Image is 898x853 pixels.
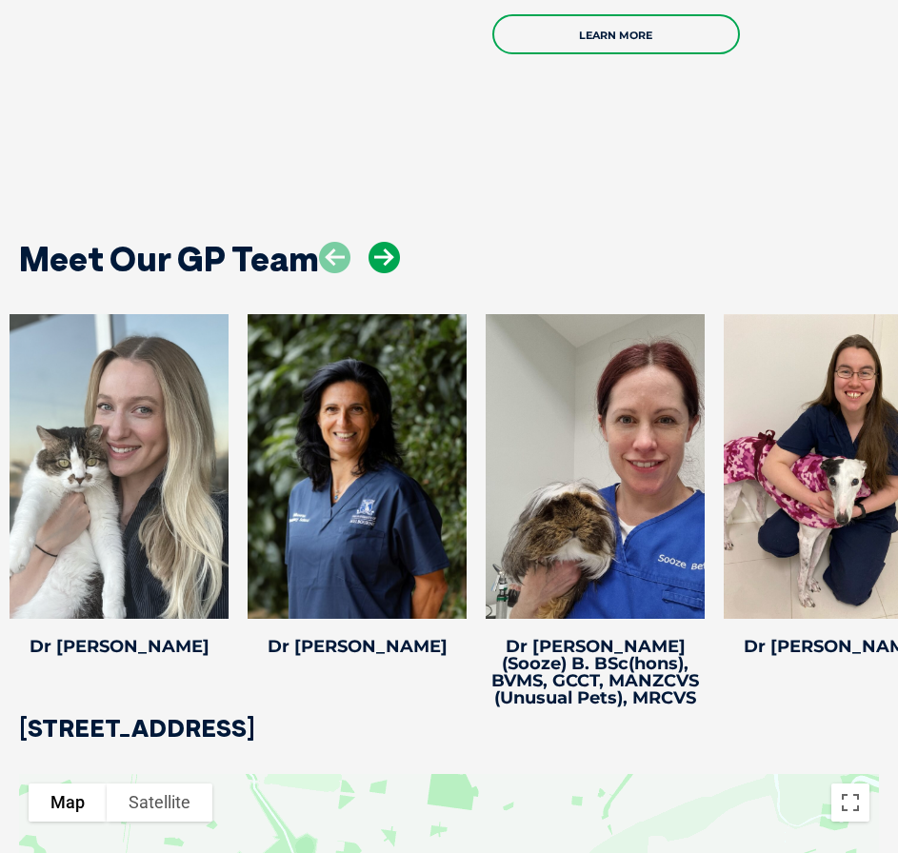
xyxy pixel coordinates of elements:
[107,784,212,822] button: Show satellite imagery
[19,242,319,276] h2: Meet Our GP Team
[492,14,740,54] a: Learn more
[486,638,705,706] h4: Dr [PERSON_NAME] (Sooze) B. BSc(hons), BVMS, GCCT, MANZCVS (Unusual Pets), MRCVS
[10,638,229,655] h4: Dr [PERSON_NAME]
[248,638,467,655] h4: Dr [PERSON_NAME]
[831,784,869,822] button: Toggle fullscreen view
[29,784,107,822] button: Show street map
